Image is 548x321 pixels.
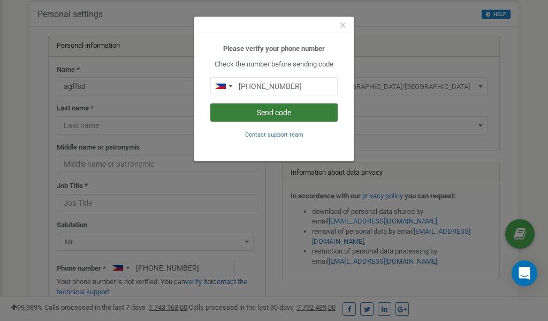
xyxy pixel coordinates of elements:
[245,130,303,138] a: Contact support team
[223,44,325,53] b: Please verify your phone number
[512,260,537,286] div: Open Intercom Messenger
[340,19,346,32] span: ×
[245,131,303,138] small: Contact support team
[340,20,346,31] button: Close
[210,103,338,122] button: Send code
[210,77,338,95] input: 0905 123 4567
[210,59,338,70] p: Check the number before sending code
[211,78,235,95] div: Telephone country code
